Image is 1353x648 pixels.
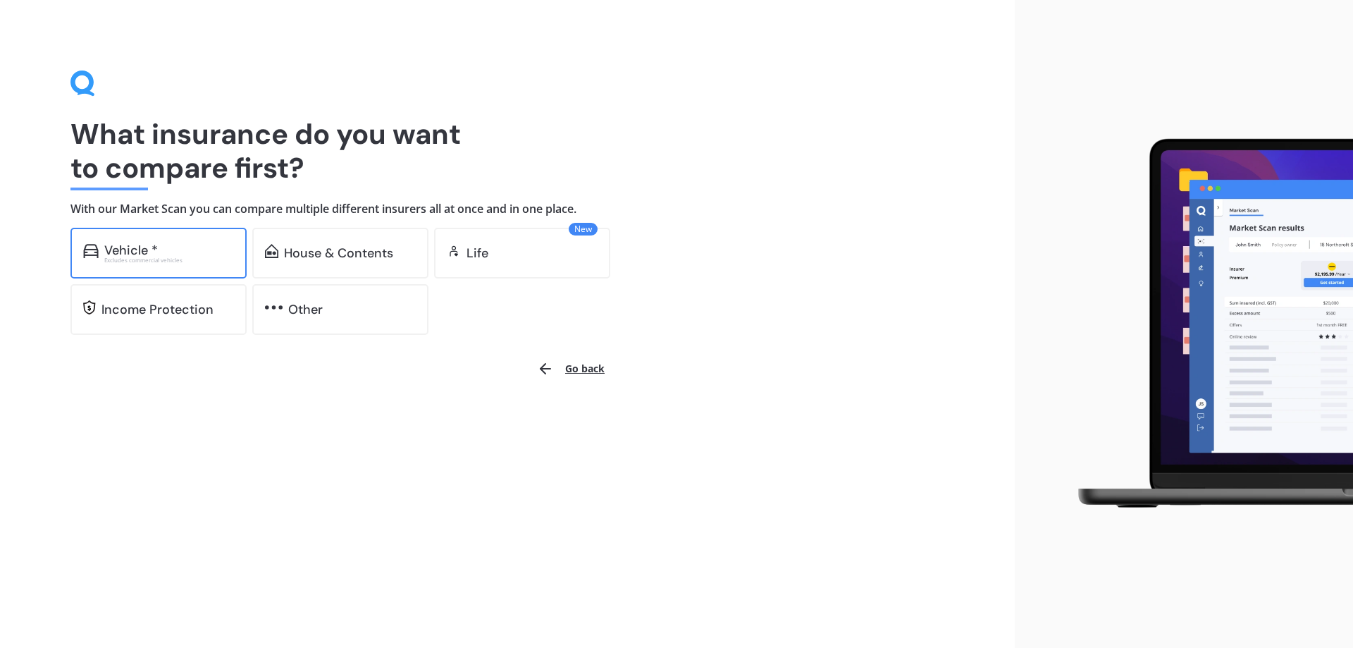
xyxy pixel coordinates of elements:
h1: What insurance do you want to compare first? [70,117,944,185]
img: income.d9b7b7fb96f7e1c2addc.svg [83,300,96,314]
img: other.81dba5aafe580aa69f38.svg [265,300,283,314]
div: Income Protection [101,302,214,317]
img: home-and-contents.b802091223b8502ef2dd.svg [265,244,278,258]
div: Life [467,246,488,260]
div: Other [288,302,323,317]
button: Go back [529,352,613,386]
img: life.f720d6a2d7cdcd3ad642.svg [447,244,461,258]
div: House & Contents [284,246,393,260]
div: Excludes commercial vehicles [104,257,234,263]
img: car.f15378c7a67c060ca3f3.svg [83,244,99,258]
h4: With our Market Scan you can compare multiple different insurers all at once and in one place. [70,202,944,216]
img: laptop.webp [1058,130,1353,518]
span: New [569,223,598,236]
div: Vehicle * [104,243,158,257]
